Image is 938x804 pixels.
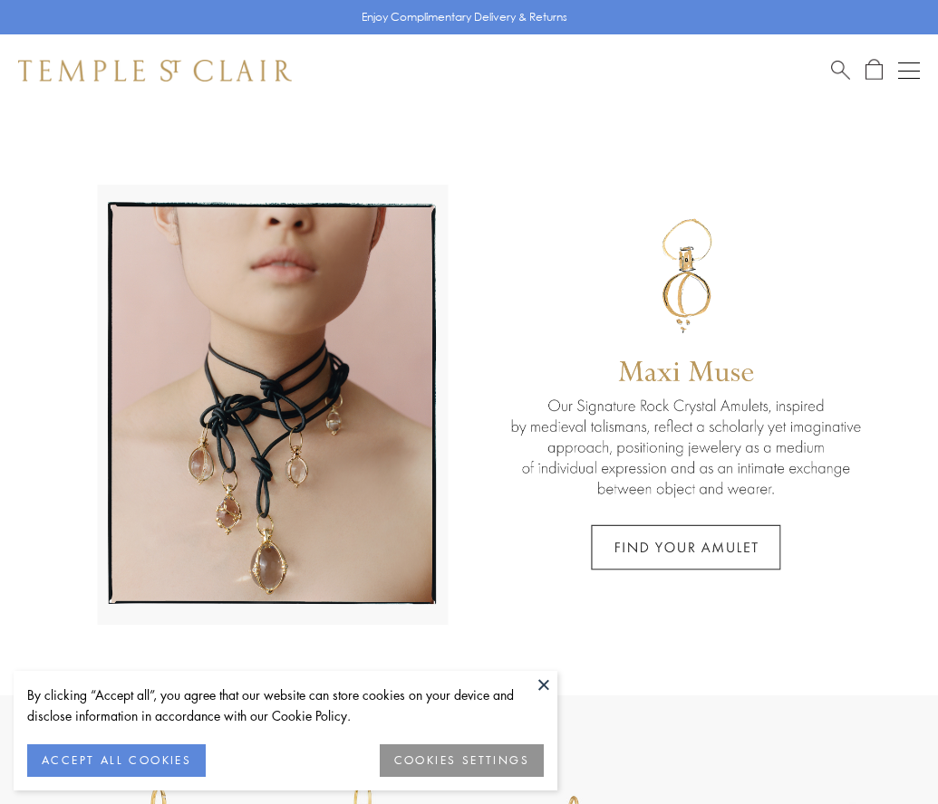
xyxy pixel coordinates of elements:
p: Enjoy Complimentary Delivery & Returns [362,8,567,26]
div: By clicking “Accept all”, you agree that our website can store cookies on your device and disclos... [27,684,544,726]
button: ACCEPT ALL COOKIES [27,744,206,777]
button: Open navigation [898,60,920,81]
a: Search [831,59,850,81]
img: Temple St. Clair [18,60,292,81]
a: Open Shopping Bag [865,59,883,81]
button: COOKIES SETTINGS [380,744,544,777]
